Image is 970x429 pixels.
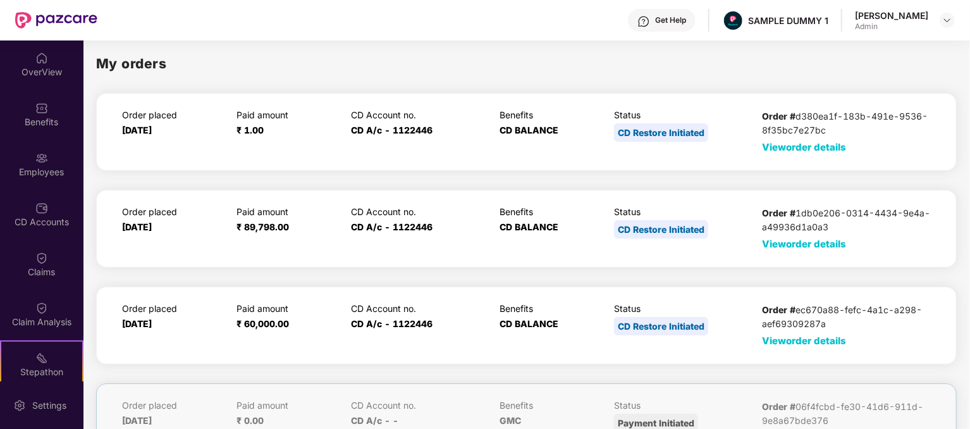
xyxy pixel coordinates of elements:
p: ec670a88-fefc-4a1c-a298-aef69309287a [763,303,931,331]
p: Benefits [500,400,601,411]
span: CD A/c - 1122446 [351,125,433,135]
img: svg+xml;base64,PHN2ZyBpZD0iSG9tZSIgeG1sbnM9Imh0dHA6Ly93d3cudzMub3JnLzIwMDAvc3ZnIiB3aWR0aD0iMjAiIG... [35,52,48,65]
img: svg+xml;base64,PHN2ZyBpZD0iQ2xhaW0iIHhtbG5zPSJodHRwOi8vd3d3LnczLm9yZy8yMDAwL3N2ZyIgd2lkdGg9IjIwIi... [35,302,48,314]
span: CD BALANCE [500,125,558,135]
span: CD BALANCE [500,221,558,232]
p: CD Account no. [351,206,486,217]
span: [DATE] [122,221,152,232]
div: Settings [28,399,70,412]
span: View order details [763,335,847,347]
img: New Pazcare Logo [15,12,97,28]
b: Order # [763,111,796,121]
div: SAMPLE DUMMY 1 [748,15,828,27]
img: svg+xml;base64,PHN2ZyBpZD0iRW1wbG95ZWVzIiB4bWxucz0iaHR0cDovL3d3dy53My5vcmcvMjAwMC9zdmciIHdpZHRoPS... [35,152,48,165]
p: Paid amount [236,206,338,217]
span: CD BALANCE [500,318,558,329]
span: ₹ 60,000.00 [236,318,289,329]
b: Order # [763,401,796,412]
p: Order placed [122,400,223,411]
span: CD A/c - 1122446 [351,318,433,329]
b: Order # [763,304,796,315]
span: [DATE] [122,318,152,329]
img: svg+xml;base64,PHN2ZyBpZD0iQ0RfQWNjb3VudHMiIGRhdGEtbmFtZT0iQ0QgQWNjb3VudHMiIHhtbG5zPSJodHRwOi8vd3... [35,202,48,214]
p: Paid amount [236,109,338,120]
span: ₹ 0.00 [236,415,264,426]
p: CD Account no. [351,400,486,411]
img: svg+xml;base64,PHN2ZyBpZD0iQ2xhaW0iIHhtbG5zPSJodHRwOi8vd3d3LnczLm9yZy8yMDAwL3N2ZyIgd2lkdGg9IjIwIi... [35,252,48,264]
img: svg+xml;base64,PHN2ZyB4bWxucz0iaHR0cDovL3d3dy53My5vcmcvMjAwMC9zdmciIHdpZHRoPSIyMSIgaGVpZ2h0PSIyMC... [35,352,48,364]
span: [DATE] [122,415,152,426]
p: 1db0e206-0314-4434-9e4a-a49936d1a0a3 [763,206,931,234]
div: [PERSON_NAME] [855,9,928,22]
p: Status [614,400,749,411]
span: View order details [763,141,847,153]
p: Status [614,109,749,120]
div: CD Restore Initiated [614,220,708,239]
div: CD Restore Initiated [614,317,708,335]
img: svg+xml;base64,PHN2ZyBpZD0iRHJvcGRvd24tMzJ4MzIiIHhtbG5zPSJodHRwOi8vd3d3LnczLm9yZy8yMDAwL3N2ZyIgd2... [942,15,952,25]
img: svg+xml;base64,PHN2ZyBpZD0iQmVuZWZpdHMiIHhtbG5zPSJodHRwOi8vd3d3LnczLm9yZy8yMDAwL3N2ZyIgd2lkdGg9Ij... [35,102,48,115]
p: Status [614,303,749,314]
p: Order placed [122,303,223,314]
span: ₹ 1.00 [236,125,264,135]
span: [DATE] [122,125,152,135]
img: svg+xml;base64,PHN2ZyBpZD0iU2V0dGluZy0yMHgyMCIgeG1sbnM9Imh0dHA6Ly93d3cudzMub3JnLzIwMDAvc3ZnIiB3aW... [13,399,26,412]
p: d380ea1f-183b-491e-9536-8f35bc7e27bc [763,109,931,137]
span: GMC [500,415,521,426]
p: Benefits [500,109,601,120]
div: Stepathon [1,366,82,378]
div: Get Help [655,15,686,25]
div: CD Restore Initiated [614,123,708,142]
p: CD Account no. [351,303,486,314]
div: Admin [855,22,928,32]
img: svg+xml;base64,PHN2ZyBpZD0iSGVscC0zMngzMiIgeG1sbnM9Imh0dHA6Ly93d3cudzMub3JnLzIwMDAvc3ZnIiB3aWR0aD... [637,15,650,28]
span: ₹ 89,798.00 [236,221,289,232]
h2: My orders [96,53,167,74]
p: Order placed [122,206,223,217]
p: Status [614,206,749,217]
p: CD Account no. [351,109,486,120]
span: CD A/c - - [351,415,398,426]
img: Pazcare_Alternative_logo-01-01.png [724,11,742,30]
p: Paid amount [236,303,338,314]
p: Order placed [122,109,223,120]
p: Benefits [500,206,601,217]
p: Benefits [500,303,601,314]
span: View order details [763,238,847,250]
b: Order # [763,208,796,218]
span: CD A/c - 1122446 [351,221,433,232]
p: Paid amount [236,400,338,411]
p: 06f4fcbd-fe30-41d6-911d-9e8a67bde376 [763,400,931,428]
